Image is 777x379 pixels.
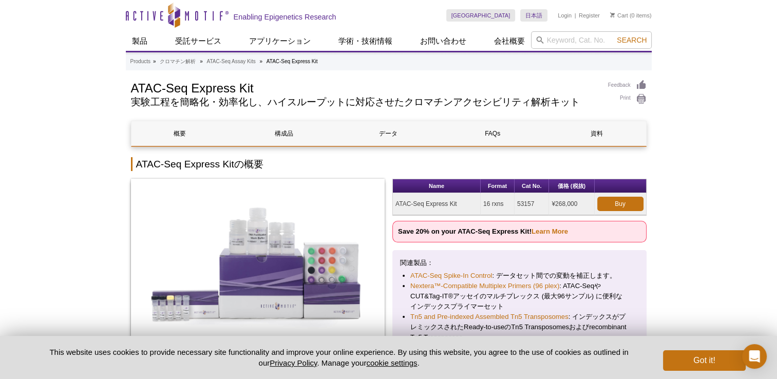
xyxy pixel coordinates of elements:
a: 製品 [126,31,154,51]
a: 資料 [548,121,645,146]
th: Format [481,179,515,193]
li: (0 items) [610,9,652,22]
td: ATAC-Seq Express Kit [393,193,481,215]
p: This website uses cookies to provide necessary site functionality and improve your online experie... [32,347,647,368]
a: 概要 [131,121,228,146]
a: データ [340,121,437,146]
p: 関連製品： [400,258,639,268]
button: cookie settings [366,358,417,367]
li: : インデックスがプレミックスされたReady-to-useのTn5 Transposomesおよびrecombinant Tn5 Transposase [410,312,629,343]
li: » [259,59,262,64]
li: : データセット間での変動を補正します。 [410,271,629,281]
h1: ATAC-Seq Express Kit [131,80,598,95]
a: Buy [597,197,643,211]
li: ATAC-Seq Express Kit [267,59,318,64]
a: ATAC-Seq Assay Kits [206,57,255,66]
th: 価格 (税抜) [549,179,594,193]
h2: 実験工程を簡略化・効率化し、ハイスループットに対応させたクロマチンアクセシビリティ解析キット [131,98,598,107]
img: Your Cart [610,12,615,17]
td: ¥268,000 [549,193,594,215]
a: Tn5 and Pre-indexed Assembled Tn5 Transposomes [410,312,568,322]
a: [GEOGRAPHIC_DATA] [446,9,516,22]
td: 16 rxns [481,193,515,215]
a: Print [608,93,647,105]
a: 学術・技術情報 [332,31,399,51]
a: クロマチン解析 [160,57,196,66]
span: Search [617,36,647,44]
th: Cat No. [515,179,549,193]
a: Feedback [608,80,647,91]
a: 受託サービス [169,31,228,51]
h2: ATAC-Seq Express Kitの概要 [131,157,647,171]
input: Keyword, Cat. No. [531,31,652,49]
li: » [200,59,203,64]
a: 日本語 [520,9,547,22]
td: 53157 [515,193,549,215]
a: ATAC-Seq Spike-In Control [410,271,492,281]
img: ATAC-Seq Express Kit [131,179,385,348]
a: 会社概要 [488,31,531,51]
a: Learn More [532,228,568,235]
a: Nextera™-Compatible Multiplex Primers (96 plex) [410,281,559,291]
button: Got it! [663,350,745,371]
a: お問い合わせ [414,31,472,51]
li: | [575,9,576,22]
a: Cart [610,12,628,19]
a: Products [130,57,150,66]
a: 構成品 [236,121,332,146]
li: : ATAC-SeqやCUT&Tag-IT®アッセイのマルチプレックス (最大96サンプル) に便利なインデックスプライマーセット [410,281,629,312]
th: Name [393,179,481,193]
button: Search [614,35,650,45]
a: Login [558,12,572,19]
a: Register [579,12,600,19]
li: » [153,59,156,64]
strong: Save 20% on your ATAC-Seq Express Kit! [398,228,568,235]
a: アプリケーション [243,31,317,51]
a: FAQs [444,121,541,146]
h2: Enabling Epigenetics Research [234,12,336,22]
a: Privacy Policy [270,358,317,367]
div: Open Intercom Messenger [742,344,767,369]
